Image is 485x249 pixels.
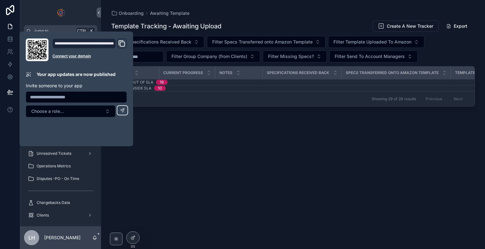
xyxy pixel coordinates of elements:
[89,28,94,33] span: K
[131,86,152,91] span: Inside SLA
[263,50,327,62] button: Select Button
[346,70,439,75] span: Specs Transferred onto Amazon Template
[31,108,64,114] span: Choose a role...
[268,53,314,60] span: Filter Missing Specs?
[26,105,116,117] button: Select Button
[373,20,439,32] button: Create A New Tracker
[37,164,71,169] span: Operations Metrics
[56,8,66,18] img: App logo
[34,28,74,33] span: Jump to...
[24,25,97,37] button: Jump to...CtrlK
[111,10,144,16] a: Onboarding
[117,39,191,45] span: Filter Specifications Received Back
[28,234,35,241] span: LH
[160,80,164,85] div: 19
[52,38,127,61] div: Domain and Custom Link
[150,10,189,16] a: Awaiting Template
[119,10,144,16] span: Onboarding
[166,50,260,62] button: Select Button
[158,86,162,91] div: 10
[37,151,71,156] span: Unresolved Tickets
[26,83,127,89] p: Invite someone to your app
[335,53,405,60] span: Filter Send To Account Managers
[212,39,313,45] span: Filter Specs Transferred onto Amazon Template
[24,197,97,208] a: Chargebacks Data
[207,36,326,48] button: Select Button
[131,80,153,85] span: Out of SLA
[163,70,203,75] span: Current Progress
[44,235,81,241] p: [PERSON_NAME]
[24,148,97,159] a: Unresolved Tickets
[171,53,247,60] span: Filter Group Company (from Clients)
[329,50,418,62] button: Select Button
[52,54,127,59] a: Connect your domain
[111,22,221,31] h1: Template Tracking - Awaiting Upload
[37,213,49,218] span: Clients
[441,20,472,32] button: Export
[76,28,88,34] span: Ctrl
[333,39,411,45] span: Filter Template Uploaded To Amazon
[328,36,424,48] button: Select Button
[24,173,97,184] a: Disputes -PO - On Time
[219,70,232,75] span: Notes
[267,70,329,75] span: Specifications Received Back
[37,176,79,181] span: Disputes -PO - On Time
[387,23,433,29] span: Create A New Tracker
[24,160,97,172] a: Operations Metrics
[111,36,204,48] button: Select Button
[37,200,70,205] span: Chargebacks Data
[24,210,97,221] a: Clients
[37,71,116,78] p: Your app updates are now published
[372,96,416,101] span: Showing 29 of 29 results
